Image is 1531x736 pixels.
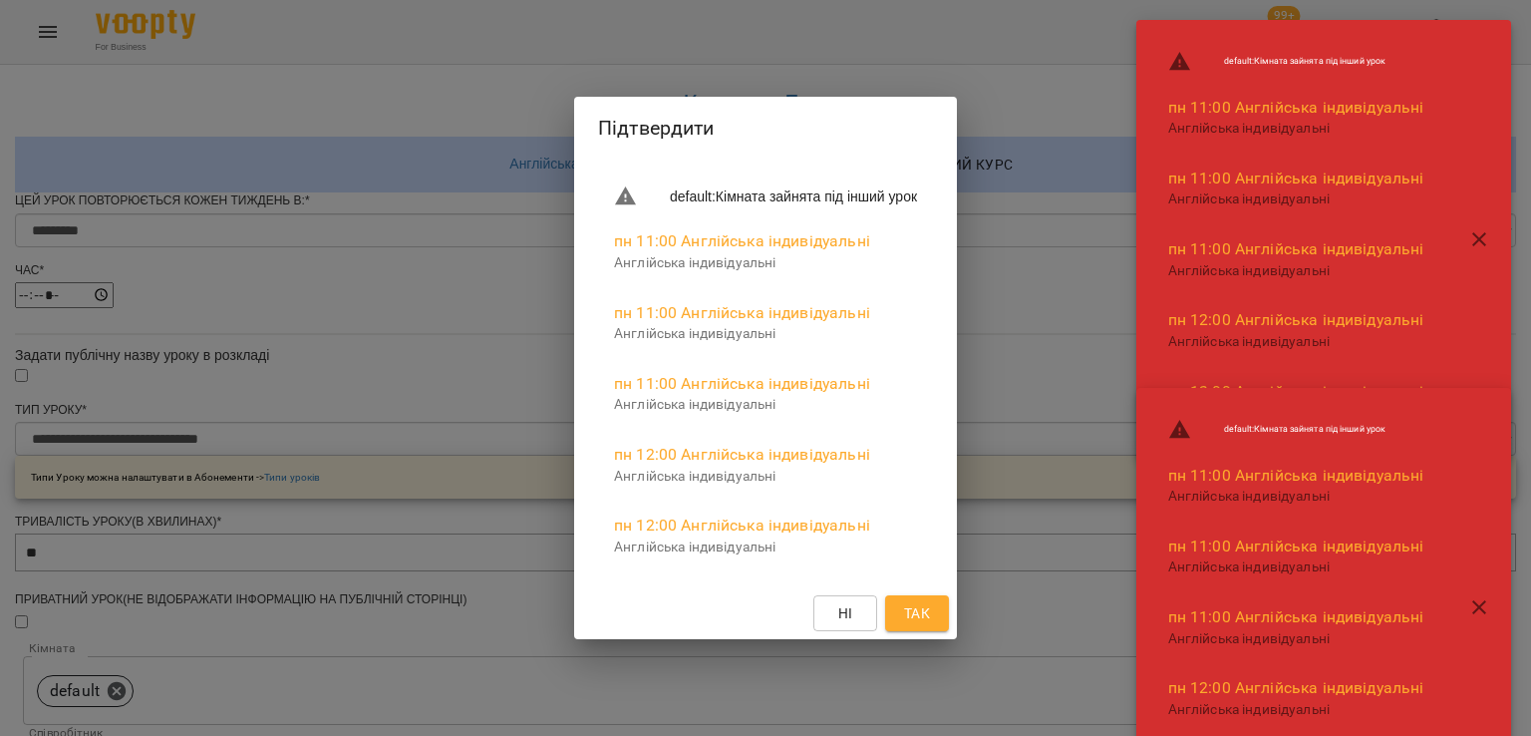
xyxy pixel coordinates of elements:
p: Англійська індивідуальні [614,324,917,344]
p: Англійська індивідуальні [1168,557,1424,577]
a: пн 12:00 Англійська індивідуальні [614,445,870,464]
li: default : Кімната зайнята під інший урок [1152,42,1440,82]
h2: Підтвердити [598,113,933,144]
a: пн 12:00 Англійська індивідуальні [1168,310,1424,329]
button: Ні [813,595,877,631]
span: Ні [838,601,853,625]
li: default : Кімната зайнята під інший урок [598,177,933,216]
a: пн 11:00 Англійська індивідуальні [614,303,870,322]
p: Англійська індивідуальні [1168,119,1424,139]
a: пн 12:00 Англійська індивідуальні [1168,678,1424,697]
a: пн 12:00 Англійська індивідуальні [1168,382,1424,401]
a: пн 11:00 Англійська індивідуальні [614,231,870,250]
p: Англійська індивідуальні [1168,261,1424,281]
button: Так [885,595,949,631]
a: пн 11:00 Англійська індивідуальні [1168,466,1424,485]
li: default : Кімната зайнята під інший урок [1152,410,1440,450]
a: пн 11:00 Англійська індивідуальні [1168,239,1424,258]
p: Англійська індивідуальні [1168,332,1424,352]
a: пн 11:00 Англійська індивідуальні [1168,537,1424,555]
p: Англійська індивідуальні [1168,189,1424,209]
a: пн 11:00 Англійська індивідуальні [1168,607,1424,626]
a: пн 11:00 Англійська індивідуальні [1168,169,1424,187]
a: пн 11:00 Англійська індивідуальні [614,374,870,393]
p: Англійська індивідуальні [614,253,917,273]
p: Англійська індивідуальні [614,395,917,415]
a: пн 11:00 Англійська індивідуальні [1168,98,1424,117]
span: Так [904,601,930,625]
p: Англійська індивідуальні [614,538,917,557]
p: Англійська індивідуальні [1168,487,1424,507]
p: Англійська індивідуальні [1168,700,1424,720]
p: Англійська індивідуальні [1168,629,1424,649]
p: Англійська індивідуальні [614,467,917,487]
a: пн 12:00 Англійська індивідуальні [614,516,870,535]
